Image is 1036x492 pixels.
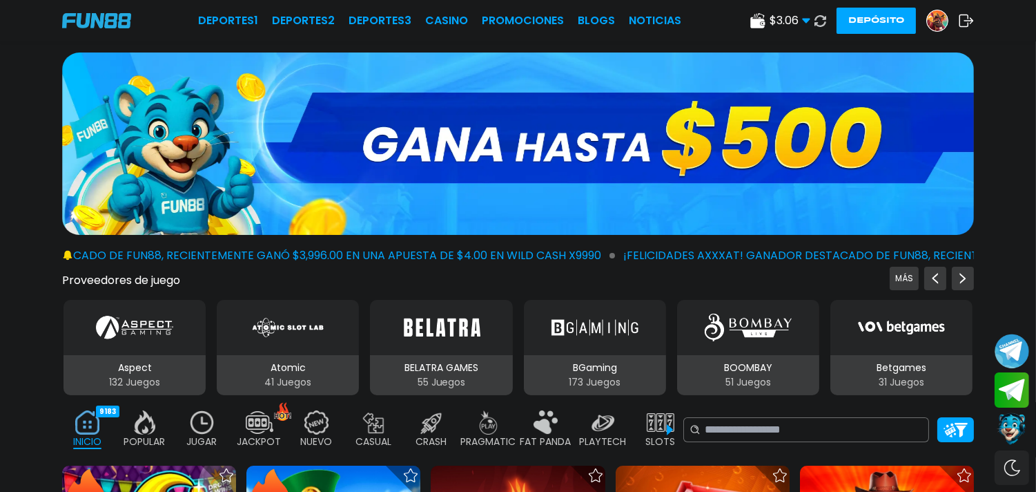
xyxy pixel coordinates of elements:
div: 9183 [96,406,119,417]
a: CASINO [425,12,468,29]
p: 55 Juegos [370,375,512,390]
button: Join telegram [995,372,1029,408]
img: BGaming [551,308,638,347]
img: pragmatic_off.webp [475,410,502,435]
button: Join telegram channel [995,333,1029,369]
p: INICIO [73,435,101,449]
img: Avatar [927,10,948,31]
button: Aspect [58,299,211,397]
p: SLOTS [645,435,675,449]
p: POPULAR [124,435,166,449]
img: BELATRA GAMES [398,308,485,347]
a: Deportes2 [272,12,335,29]
p: BGaming [524,361,666,375]
img: BOOMBAY [705,308,792,347]
button: BOOMBAY [672,299,825,397]
p: PRAGMATIC [461,435,516,449]
img: playtech_off.webp [589,410,617,435]
p: 31 Juegos [830,375,973,390]
img: crash_off.webp [418,410,445,435]
p: 132 Juegos [63,375,206,390]
button: Betgames [825,299,978,397]
span: $ 3.06 [770,12,810,29]
p: NUEVO [301,435,333,449]
img: new_off.webp [303,410,331,435]
p: BOOMBAY [677,361,819,375]
a: Deportes1 [198,12,258,29]
img: Platform Filter [944,423,968,437]
a: NOTICIAS [629,12,681,29]
button: Contact customer service [995,411,1029,447]
img: jackpot_off.webp [246,410,273,435]
img: slots_off.webp [647,410,674,435]
p: 51 Juegos [677,375,819,390]
div: Switch theme [995,451,1029,485]
img: Company Logo [62,13,131,28]
img: Atomic [249,308,326,347]
p: Aspect [63,361,206,375]
img: Betgames [858,308,945,347]
p: PLAYTECH [580,435,627,449]
img: home_active.webp [74,410,101,435]
button: Depósito [837,8,916,34]
button: Previous providers [924,267,946,290]
p: JUGAR [187,435,217,449]
button: Next providers [952,267,974,290]
p: FAT PANDA [520,435,571,449]
button: BGaming [518,299,672,397]
a: Avatar [926,10,959,32]
img: GANA hasta $500 [62,53,974,235]
img: popular_off.webp [131,410,159,435]
img: Aspect [96,308,173,347]
p: Betgames [830,361,973,375]
button: BELATRA GAMES [364,299,518,397]
p: 173 Juegos [524,375,666,390]
p: JACKPOT [237,435,282,449]
img: fat_panda_off.webp [532,410,560,435]
img: recent_off.webp [188,410,216,435]
p: CRASH [416,435,447,449]
img: casual_off.webp [360,410,388,435]
button: Previous providers [890,267,919,290]
a: BLOGS [578,12,615,29]
p: 41 Juegos [217,375,359,390]
p: BELATRA GAMES [370,361,512,375]
a: Promociones [482,12,564,29]
p: CASUAL [356,435,392,449]
p: Atomic [217,361,359,375]
img: hot [274,402,291,421]
a: Deportes3 [349,12,411,29]
button: Atomic [211,299,364,397]
button: Proveedores de juego [62,273,180,287]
